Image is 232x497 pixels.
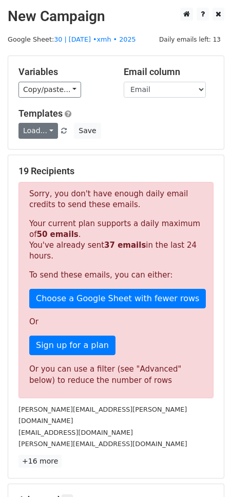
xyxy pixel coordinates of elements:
a: Load... [18,123,58,139]
small: [EMAIL_ADDRESS][DOMAIN_NAME] [18,429,133,436]
a: Templates [18,108,63,119]
a: Sign up for a plan [29,336,115,355]
button: Save [74,123,101,139]
a: Choose a Google Sheet with fewer rows [29,289,206,308]
p: Your current plan supports a daily maximum of . You've already sent in the last 24 hours. [29,218,203,262]
h5: 19 Recipients [18,165,214,177]
iframe: Chat Widget [181,448,232,497]
div: Or you can use a filter (see "Advanced" below) to reduce the number of rows [29,363,203,386]
p: Or [29,317,203,327]
a: 30 | [DATE] •xmh • 2025 [54,35,136,43]
p: To send these emails, you can either: [29,270,203,281]
small: [PERSON_NAME][EMAIL_ADDRESS][DOMAIN_NAME] [18,440,187,448]
small: [PERSON_NAME][EMAIL_ADDRESS][PERSON_NAME][DOMAIN_NAME] [18,406,187,425]
a: Daily emails left: 13 [156,35,224,43]
p: Sorry, you don't have enough daily email credits to send these emails. [29,189,203,210]
span: Daily emails left: 13 [156,34,224,45]
small: Google Sheet: [8,35,136,43]
h2: New Campaign [8,8,224,25]
a: Copy/paste... [18,82,81,98]
h5: Email column [124,66,214,78]
h5: Variables [18,66,108,78]
strong: 37 emails [104,241,146,250]
a: +16 more [18,455,62,468]
strong: 50 emails [36,230,78,239]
